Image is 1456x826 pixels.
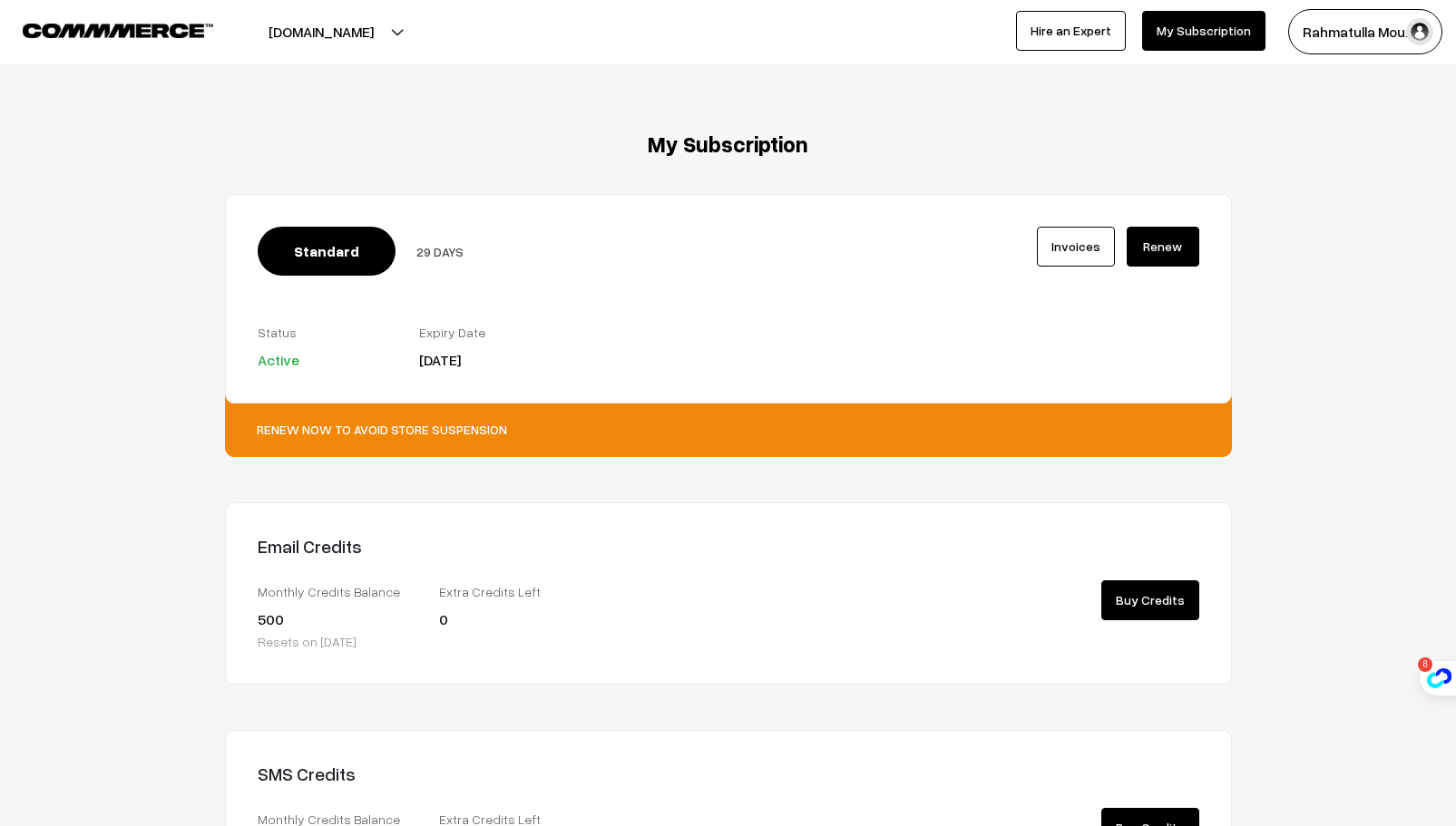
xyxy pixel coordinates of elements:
[439,610,448,628] span: 0
[1016,11,1126,51] a: Hire an Expert
[1127,227,1199,267] a: Renew
[23,18,181,40] a: COMMMERCE
[23,24,213,37] img: COMMMERCE
[225,131,1232,158] h3: My Subscription
[1101,580,1199,620] a: Buy Credits
[439,582,593,601] label: Extra Credits Left
[258,351,299,369] span: Active
[1142,11,1265,51] a: My Subscription
[225,384,1232,457] div: Renew now to avoid store suspension
[205,9,437,54] button: [DOMAIN_NAME]
[1406,18,1433,45] img: user
[258,610,284,628] span: 500
[258,227,396,276] span: Standard
[416,244,464,259] span: 29 DAYS
[258,535,715,557] h4: Email Credits
[1288,9,1442,54] button: Rahmatulla Mou…
[258,323,392,342] label: Status
[258,582,412,601] label: Monthly Credits Balance
[258,763,715,784] h4: SMS Credits
[258,634,357,649] span: Resets on [DATE]
[419,351,461,369] span: [DATE]
[419,323,553,342] label: Expiry Date
[1037,227,1115,267] a: Invoices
